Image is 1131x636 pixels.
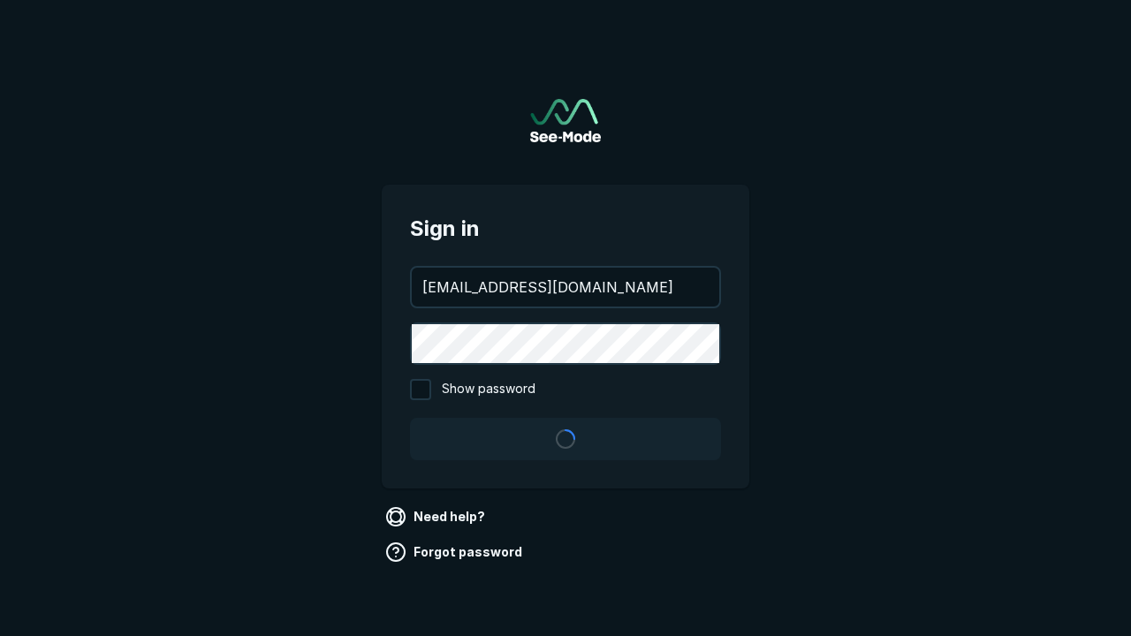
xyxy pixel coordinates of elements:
span: Sign in [410,213,721,245]
img: See-Mode Logo [530,99,601,142]
a: Forgot password [382,538,529,566]
a: Need help? [382,503,492,531]
a: Go to sign in [530,99,601,142]
span: Show password [442,379,535,400]
input: your@email.com [412,268,719,307]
